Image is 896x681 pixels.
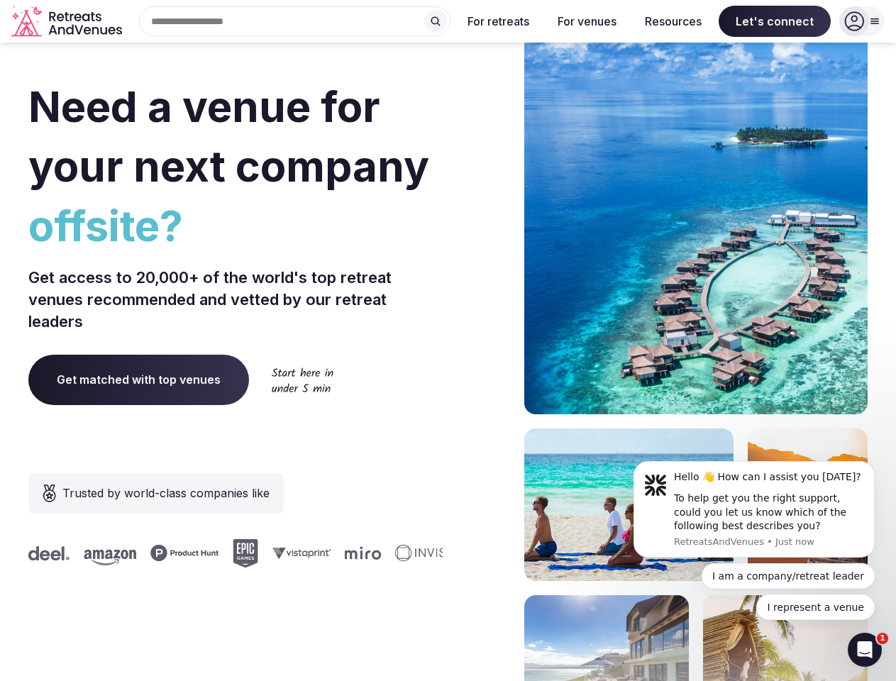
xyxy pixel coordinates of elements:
a: Get matched with top venues [28,355,249,404]
svg: Invisible company logo [393,545,471,562]
svg: Retreats and Venues company logo [11,6,125,38]
svg: Deel company logo [26,546,67,560]
span: Let's connect [719,6,831,37]
iframe: Intercom live chat [848,633,882,667]
button: Resources [634,6,713,37]
img: woman sitting in back of truck with camels [748,428,868,581]
img: yoga on tropical beach [524,428,734,581]
span: offsite? [28,196,443,255]
span: 1 [877,633,888,644]
svg: Miro company logo [343,546,379,560]
button: For venues [546,6,628,37]
span: Trusted by world-class companies like [62,485,270,502]
svg: Epic Games company logo [231,539,256,567]
svg: Vistaprint company logo [270,547,328,559]
img: Start here in under 5 min [272,367,333,392]
a: Visit the homepage [11,6,125,38]
iframe: Intercom notifications message [612,448,896,629]
span: Need a venue for your next company [28,81,429,192]
button: For retreats [456,6,541,37]
p: Get access to 20,000+ of the world's top retreat venues recommended and vetted by our retreat lea... [28,267,443,332]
